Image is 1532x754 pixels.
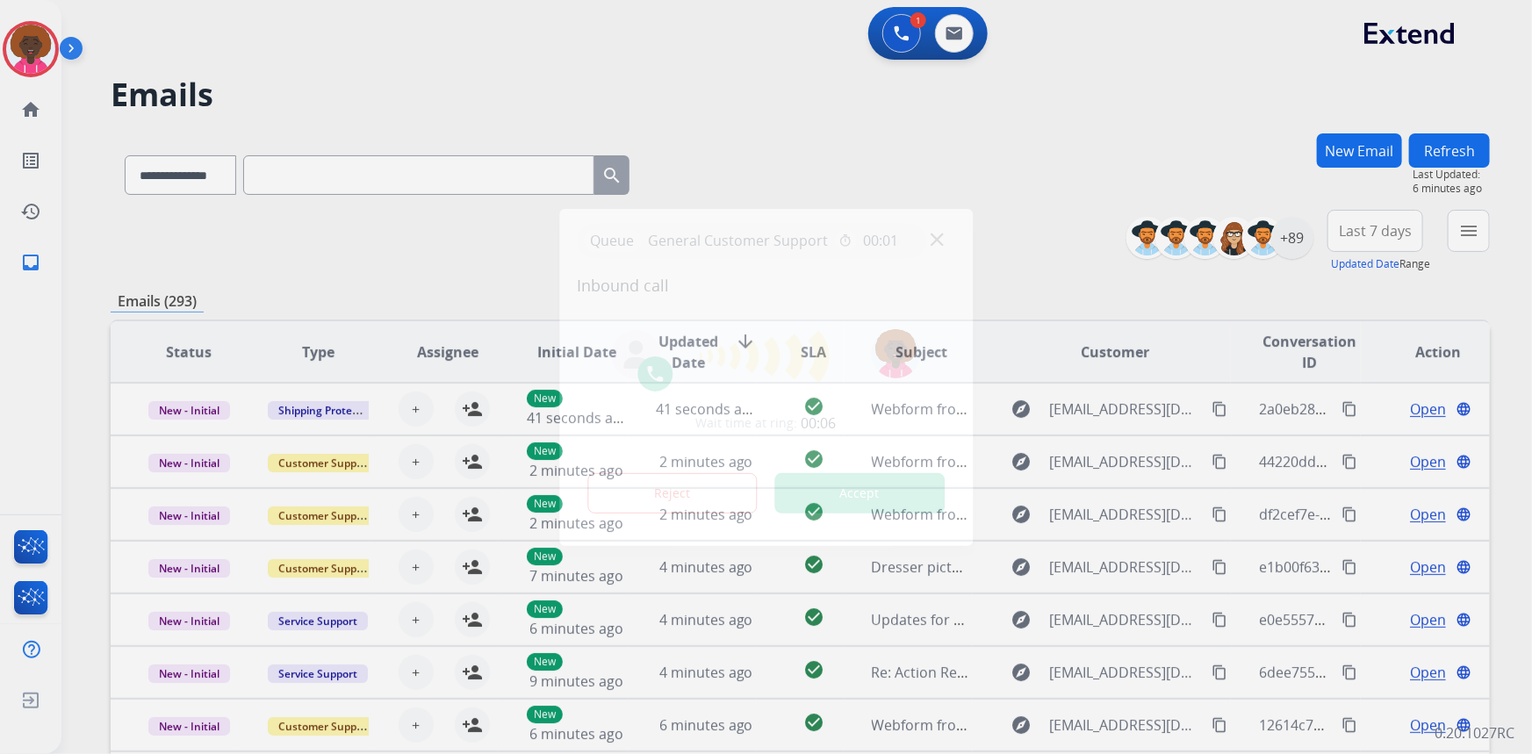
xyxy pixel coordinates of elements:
img: avatar [872,329,921,378]
span: Inbound call [577,273,955,298]
img: call-icon [644,363,665,384]
p: 0.20.1027RC [1435,722,1514,743]
img: agent-avatar [622,341,650,369]
span: Wait time at ring: [696,414,798,432]
img: close-button [931,233,944,246]
button: Accept [774,473,945,513]
button: Reject [587,473,758,513]
span: 00:06 [802,413,837,434]
p: Queue [584,230,641,252]
span: General Customer Support [641,230,835,251]
mat-icon: timer [838,233,852,248]
span: 00:01 [863,230,898,251]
